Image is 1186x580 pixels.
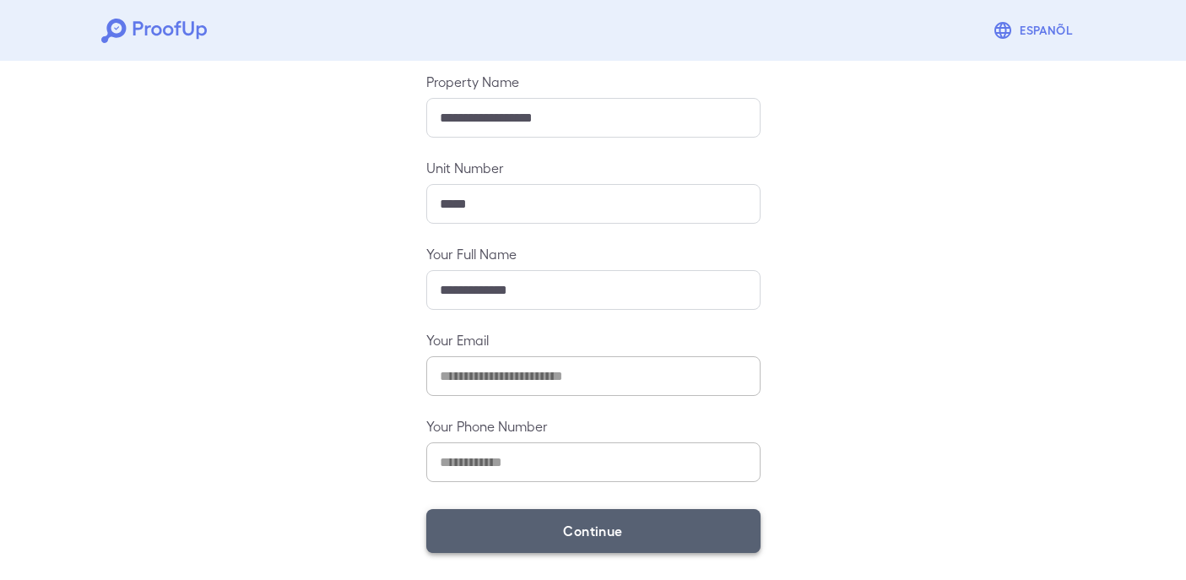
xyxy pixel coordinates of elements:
button: Espanõl [986,14,1085,47]
label: Your Full Name [426,244,761,263]
label: Your Email [426,330,761,350]
label: Your Phone Number [426,416,761,436]
button: Continue [426,509,761,553]
label: Property Name [426,72,761,91]
label: Unit Number [426,158,761,177]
